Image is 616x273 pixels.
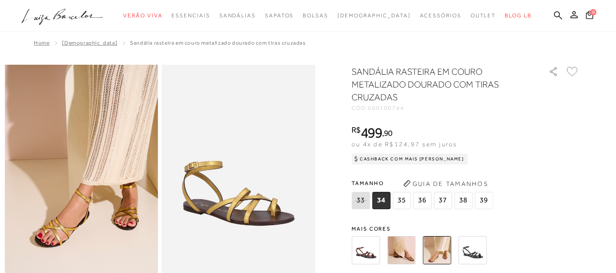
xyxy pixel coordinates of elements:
[423,236,451,264] img: SANDÁLIA RASTEIRA EM COURO METALIZADO DOURADO COM TIRAS CRUZADAS
[171,12,210,19] span: Essenciais
[505,12,531,19] span: BLOG LB
[265,7,294,24] a: categoryNavScreenReaderText
[382,129,393,137] i: ,
[384,128,393,138] span: 90
[337,12,411,19] span: [DEMOGRAPHIC_DATA]
[62,40,117,46] a: [DEMOGRAPHIC_DATA]
[475,192,493,209] span: 39
[219,7,256,24] a: categoryNavScreenReaderText
[352,226,580,232] span: Mais cores
[352,236,380,264] img: SANDÁLIA RASTEIRA EM COURO CAFÉ COM TIRAS CRUZADAS
[352,105,534,111] div: CÓD:
[471,7,496,24] a: categoryNavScreenReaderText
[400,176,491,191] button: Guia de Tamanhos
[352,65,523,103] h1: SANDÁLIA RASTEIRA EM COURO METALIZADO DOURADO COM TIRAS CRUZADAS
[368,105,404,111] span: 600100744
[352,192,370,209] span: 33
[34,40,49,46] a: Home
[171,7,210,24] a: categoryNavScreenReaderText
[361,124,382,141] span: 499
[413,192,431,209] span: 36
[387,236,415,264] img: SANDÁLIA RASTEIRA EM COURO CARAMELO COM TIRAS CRUZADAS
[352,154,468,165] div: Cashback com Mais [PERSON_NAME]
[420,12,461,19] span: Acessórios
[583,10,596,22] button: 0
[505,7,531,24] a: BLOG LB
[337,7,411,24] a: noSubCategoriesText
[372,192,390,209] span: 34
[123,12,162,19] span: Verão Viva
[130,40,305,46] span: SANDÁLIA RASTEIRA EM COURO METALIZADO DOURADO COM TIRAS CRUZADAS
[352,126,361,134] i: R$
[458,236,487,264] img: SANDÁLIA RASTEIRA EM COURO PRETO COM TIRAS CRUZADAS
[123,7,162,24] a: categoryNavScreenReaderText
[352,140,457,148] span: ou 4x de R$124,97 sem juros
[471,12,496,19] span: Outlet
[303,7,328,24] a: categoryNavScreenReaderText
[352,176,495,190] span: Tamanho
[393,192,411,209] span: 35
[219,12,256,19] span: Sandálias
[590,9,596,15] span: 0
[303,12,328,19] span: Bolsas
[265,12,294,19] span: Sapatos
[434,192,452,209] span: 37
[454,192,472,209] span: 38
[420,7,461,24] a: categoryNavScreenReaderText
